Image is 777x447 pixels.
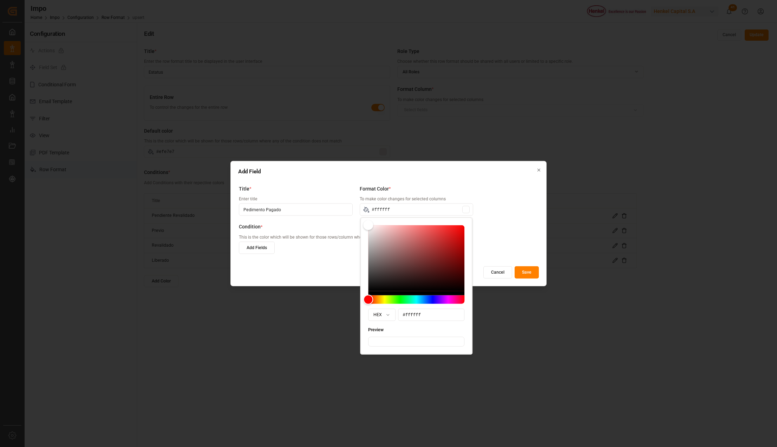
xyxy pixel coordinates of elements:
p: This is the color which will be shown for those rows/column where any of the condition does not m... [239,234,532,240]
p: Enter title [239,196,353,202]
span: Format Color [360,185,389,192]
h2: Add Field [238,169,539,174]
p: To make color changes for selected columns [360,196,474,202]
button: Cancel [483,266,512,278]
button: Save [515,266,539,278]
span: Title [239,185,249,192]
button: Add Fields [239,241,275,254]
span: Condition [239,223,261,231]
input: Enter Title [239,204,353,216]
div: Hue [368,295,464,304]
label: Preview [368,328,384,332]
div: Color [368,225,464,291]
